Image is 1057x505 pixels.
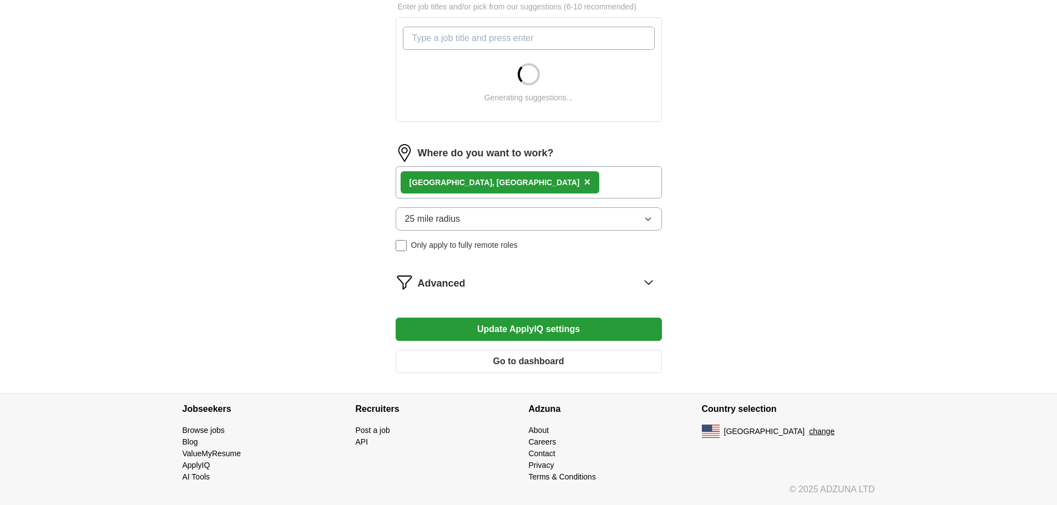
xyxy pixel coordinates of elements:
[529,449,555,458] a: Contact
[396,318,662,341] button: Update ApplyIQ settings
[418,276,466,291] span: Advanced
[183,461,210,470] a: ApplyIQ
[405,212,461,226] span: 25 mile radius
[396,207,662,231] button: 25 mile radius
[174,483,884,505] div: © 2025 ADZUNA LTD
[702,394,875,425] h4: Country selection
[396,1,662,13] p: Enter job titles and/or pick from our suggestions (6-10 recommended)
[411,239,518,251] span: Only apply to fully remote roles
[529,426,549,435] a: About
[183,449,241,458] a: ValueMyResume
[724,426,805,437] span: [GEOGRAPHIC_DATA]
[403,27,655,50] input: Type a job title and press enter
[484,92,573,104] div: Generating suggestions...
[396,144,413,162] img: location.png
[418,146,554,161] label: Where do you want to work?
[356,437,368,446] a: API
[183,426,225,435] a: Browse jobs
[529,461,554,470] a: Privacy
[529,472,596,481] a: Terms & Conditions
[396,240,407,251] input: Only apply to fully remote roles
[584,176,590,188] span: ×
[356,426,390,435] a: Post a job
[584,174,590,191] button: ×
[809,426,835,437] button: change
[409,177,580,188] div: [GEOGRAPHIC_DATA], [GEOGRAPHIC_DATA]
[396,350,662,373] button: Go to dashboard
[183,472,210,481] a: AI Tools
[529,437,557,446] a: Careers
[183,437,198,446] a: Blog
[702,425,720,438] img: US flag
[396,273,413,291] img: filter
